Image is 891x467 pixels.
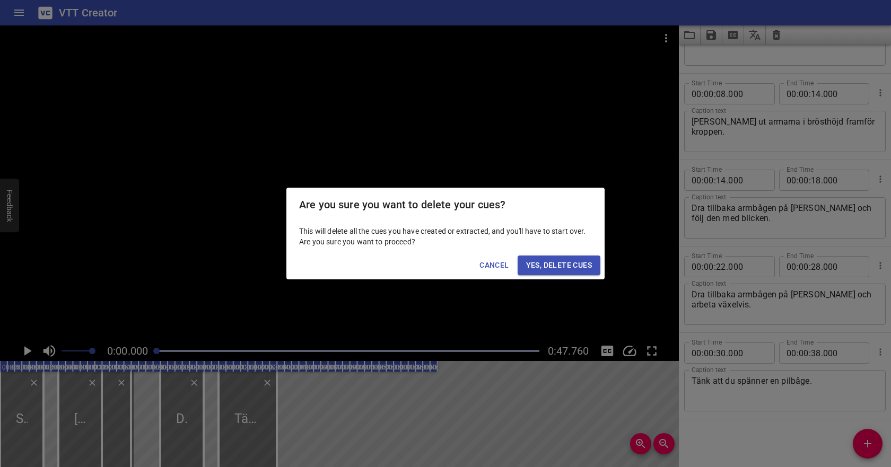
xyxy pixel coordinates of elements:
[475,255,513,275] button: Cancel
[479,259,509,272] span: Cancel
[526,259,592,272] span: Yes, Delete Cues
[286,222,605,251] div: This will delete all the cues you have created or extracted, and you'll have to start over. Are y...
[299,196,592,213] h2: Are you sure you want to delete your cues?
[518,255,600,275] button: Yes, Delete Cues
